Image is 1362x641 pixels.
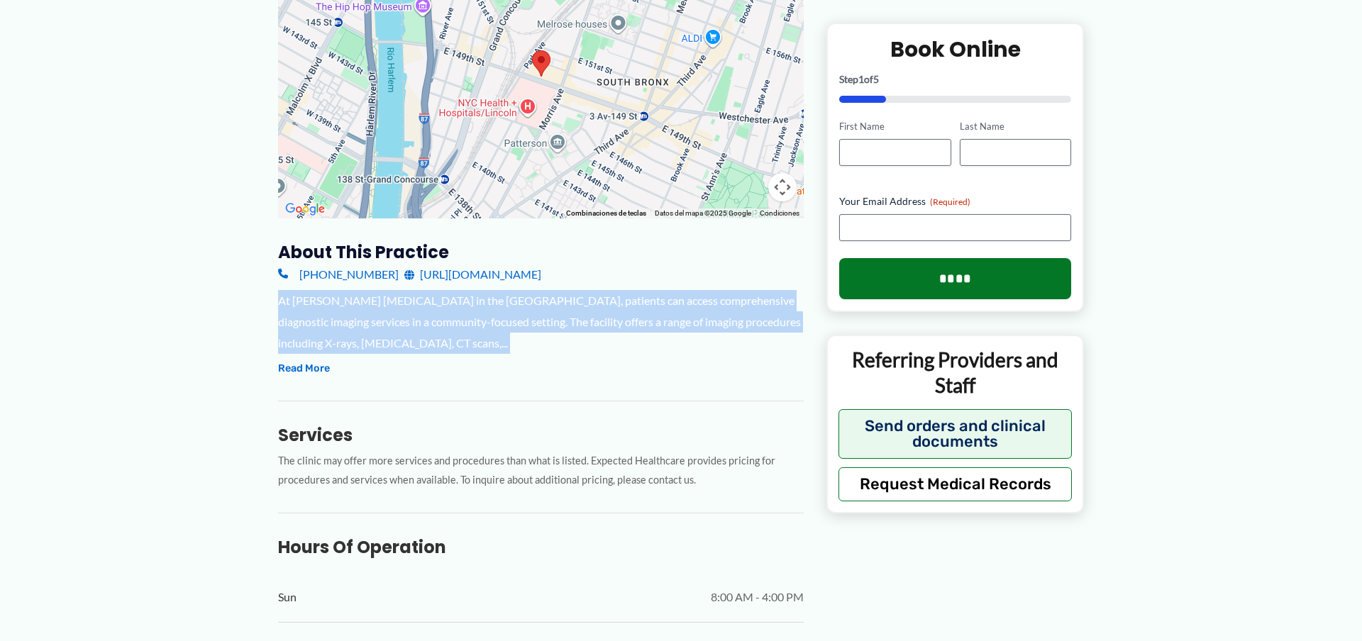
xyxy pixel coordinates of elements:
[960,120,1071,133] label: Last Name
[760,209,799,217] a: Condiciones (se abre en una nueva pestaña)
[278,536,804,558] h3: Hours of Operation
[404,264,541,285] a: [URL][DOMAIN_NAME]
[768,173,797,201] button: Controles de visualización del mapa
[278,586,297,608] span: Sun
[839,120,951,133] label: First Name
[282,200,328,218] img: Google
[838,467,1072,501] button: Request Medical Records
[838,408,1072,458] button: Send orders and clinical documents
[930,196,970,207] span: (Required)
[839,194,1071,208] label: Your Email Address
[839,74,1071,84] p: Step of
[839,35,1071,63] h2: Book Online
[873,73,879,85] span: 5
[858,73,864,85] span: 1
[655,209,751,217] span: Datos del mapa ©2025 Google
[278,360,330,377] button: Read More
[566,208,646,218] button: Combinaciones de teclas
[711,586,804,608] span: 8:00 AM - 4:00 PM
[278,241,804,263] h3: About this practice
[278,290,804,353] div: At [PERSON_NAME] [MEDICAL_DATA] in the [GEOGRAPHIC_DATA], patients can access comprehensive diagn...
[278,424,804,446] h3: Services
[278,264,399,285] a: [PHONE_NUMBER]
[278,452,804,490] p: The clinic may offer more services and procedures than what is listed. Expected Healthcare provid...
[838,347,1072,398] p: Referring Providers and Staff
[282,200,328,218] a: Abrir esta área en Google Maps (se abre en una ventana nueva)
